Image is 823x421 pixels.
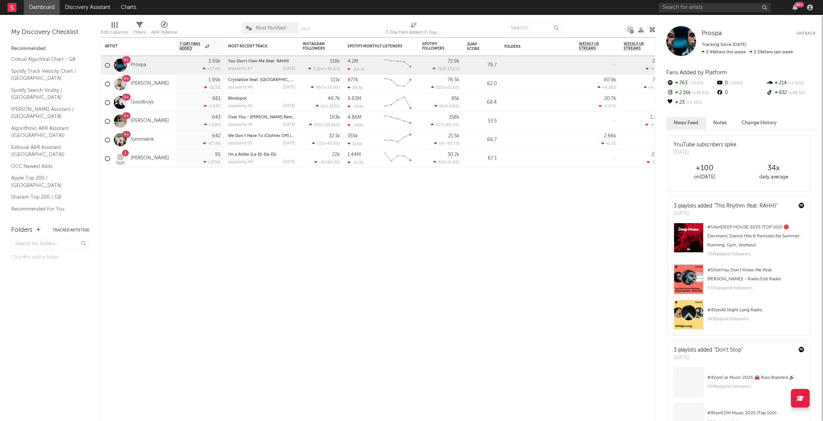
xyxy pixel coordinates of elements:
[666,70,727,75] span: Fans Added by Platform
[652,152,663,157] div: 289k
[208,59,221,64] div: 3.99k
[431,85,459,90] div: ( )
[467,42,486,51] div: Jump Score
[228,134,334,138] a: We Don’t Have To (Clothes Off) [feat. [PERSON_NAME]]
[283,67,295,71] div: [DATE]
[312,141,340,146] div: ( )
[674,354,743,362] div: [DATE]
[795,2,804,7] div: 99 +
[347,67,365,72] div: -84.1k
[433,66,459,71] div: ( )
[228,134,295,138] div: We Don’t Have To (Clothes Off) [feat. Grace Bridie]
[11,226,32,235] div: Folders
[381,131,415,149] svg: Chart title
[228,78,295,82] div: Crystallize (feat. Nu-La)
[668,223,810,264] a: #54onDEEP HOUSE 2025 (TOP 100) 🔴 Electronic Dance Hits & Remixes for Summer, Running, Gym, Workou...
[324,67,339,71] span: +34.6 %
[666,88,716,98] div: 2.16k
[443,123,458,127] span: +60.4 %
[666,117,706,129] button: News Feed
[11,44,90,53] div: Recommended
[666,98,716,107] div: 23
[301,27,311,31] button: Save
[659,3,771,12] input: Search for artists
[326,105,339,109] span: +233 %
[728,81,743,85] span: -100 %
[604,78,616,82] div: 90.9k
[347,44,403,49] div: Spotify Monthly Listeners
[228,97,295,101] div: Blindspot
[668,367,810,403] a: #42onCar Music 2025 🚘 Bass Boosted 🔊559kplaylist followers
[604,134,616,138] div: 2.66k
[212,134,221,138] div: 642
[228,153,276,157] a: I'm a Roller (La-Di-Da-Di)
[228,67,253,71] div: popularity: 67
[674,141,736,149] div: YouTube subscribers spike
[467,117,497,126] div: 53.5
[314,123,321,127] span: 205
[308,66,340,71] div: ( )
[702,50,793,54] span: 3.39k fans last week
[506,22,562,34] input: Search...
[674,202,777,210] div: 3 playlists added
[624,42,652,51] span: Weekly UK Streams
[702,50,746,54] span: 3.99k fans this week
[204,85,221,90] div: -31.5 %
[451,96,459,101] div: 95k
[439,105,447,109] span: 564
[131,137,154,143] a: Symmetrik
[436,123,442,127] span: 417
[436,86,443,90] span: 320
[381,93,415,112] svg: Chart title
[467,61,497,70] div: 79.7
[707,306,804,315] div: # 45 on All Night Long Radio
[134,28,146,37] div: Filters
[434,141,459,146] div: ( )
[504,44,560,49] div: Folders
[228,160,253,164] div: popularity: 46
[101,19,128,40] div: Edit Columns
[766,78,816,88] div: 214
[716,78,766,88] div: 0
[787,91,805,95] span: +46.5 %
[311,85,340,90] div: ( )
[180,42,203,51] span: 7-Day Fans Added
[321,105,325,109] span: 61
[11,193,82,201] a: Shazam Top 200 / GB
[11,86,82,102] a: Spotify Search Virality / [GEOGRAPHIC_DATA]
[448,59,459,64] div: 72.9k
[714,347,743,353] a: "Don't Stop"
[303,42,329,51] div: Instagram Followers
[796,30,816,37] button: Untrack
[707,266,804,284] div: # 50 on You Don't Know Me (feat. [PERSON_NAME]) - Radio Edit Radio
[228,97,247,101] a: Blindspot
[283,123,295,127] div: [DATE]
[707,315,804,324] div: 943 playlist followers
[328,96,340,101] div: 49.7k
[381,75,415,93] svg: Chart title
[448,134,459,138] div: 21.5k
[228,44,284,49] div: Most Recent Track
[324,160,339,165] span: +84.2 %
[666,78,716,88] div: 763
[702,30,722,37] a: Prospa
[204,104,221,109] div: -1.93 %
[347,141,362,146] div: 11.6k
[381,112,415,131] svg: Chart title
[670,173,739,182] div: on [DATE]
[674,346,743,354] div: 3 playlists added
[314,160,340,165] div: ( )
[668,300,810,335] a: #45onAll Night Long Radio943playlist followers
[707,250,804,259] div: 739k playlist followers
[449,115,459,120] div: 158k
[11,124,82,140] a: Algorithmic A&R Assistant ([GEOGRAPHIC_DATA])
[787,81,804,85] span: +1.42 %
[53,228,90,232] button: Tracked Artists(6)
[446,67,458,71] span: -13.6 %
[11,238,90,249] input: Search for folders...
[347,96,361,101] div: 9.83M
[652,78,663,82] div: 773k
[330,59,340,64] div: 118k
[685,101,702,105] span: +4.55 %
[734,117,784,129] button: Change History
